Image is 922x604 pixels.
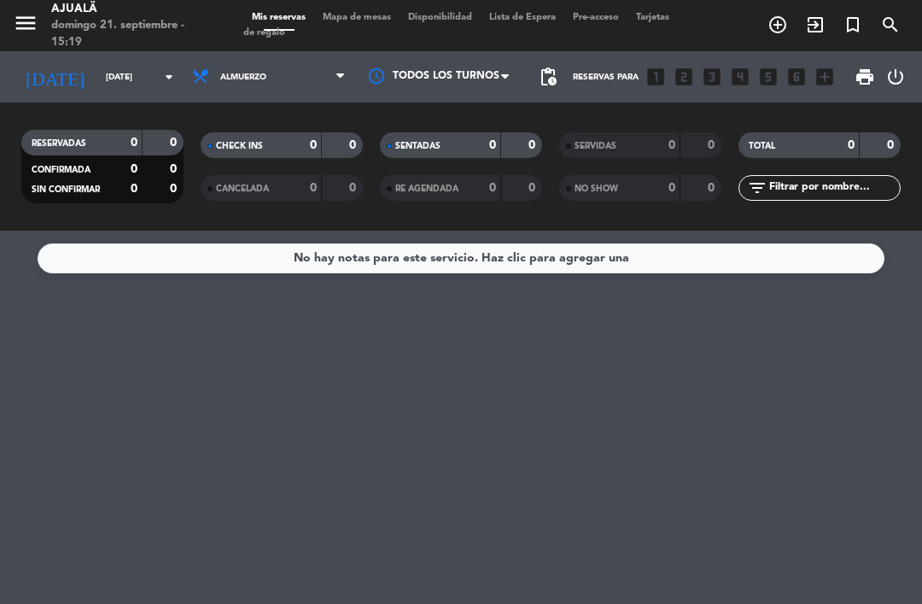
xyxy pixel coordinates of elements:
[489,139,496,151] strong: 0
[51,1,218,18] div: Ajualä
[131,163,137,175] strong: 0
[243,13,314,22] span: Mis reservas
[668,139,675,151] strong: 0
[767,179,900,197] input: Filtrar por nombre...
[395,142,441,150] span: SENTADAS
[564,13,627,22] span: Pre-acceso
[843,15,863,35] i: turned_in_not
[528,139,539,151] strong: 0
[880,15,901,35] i: search
[749,142,775,150] span: TOTAL
[294,249,629,268] div: No hay notas para este servicio. Haz clic para agregar una
[170,137,180,149] strong: 0
[759,10,797,39] span: RESERVAR MESA
[220,73,266,82] span: Almuerzo
[785,66,808,88] i: looks_6
[528,182,539,194] strong: 0
[668,182,675,194] strong: 0
[349,139,359,151] strong: 0
[310,139,317,151] strong: 0
[834,10,872,39] span: Reserva especial
[481,13,564,22] span: Lista de Espera
[349,182,359,194] strong: 0
[170,183,180,195] strong: 0
[872,10,909,39] span: BUSCAR
[645,66,667,88] i: looks_one
[848,139,855,151] strong: 0
[573,73,639,82] span: Reservas para
[131,137,137,149] strong: 0
[13,59,97,95] i: [DATE]
[51,17,218,50] div: domingo 21. septiembre - 15:19
[708,139,718,151] strong: 0
[216,185,269,193] span: CANCELADA
[32,166,90,174] span: CONFIRMADA
[489,182,496,194] strong: 0
[701,66,723,88] i: looks_3
[538,67,558,87] span: pending_actions
[13,10,38,36] i: menu
[32,185,100,194] span: SIN CONFIRMAR
[797,10,834,39] span: WALK IN
[395,185,458,193] span: RE AGENDADA
[855,67,875,87] span: print
[575,142,616,150] span: SERVIDAS
[805,15,826,35] i: exit_to_app
[708,182,718,194] strong: 0
[757,66,779,88] i: looks_5
[216,142,263,150] span: CHECK INS
[814,66,836,88] i: add_box
[170,163,180,175] strong: 0
[887,139,897,151] strong: 0
[575,185,618,193] span: NO SHOW
[310,182,317,194] strong: 0
[159,67,179,87] i: arrow_drop_down
[885,67,906,87] i: power_settings_new
[882,51,909,103] div: LOG OUT
[131,183,137,195] strong: 0
[400,13,481,22] span: Disponibilidad
[673,66,695,88] i: looks_two
[729,66,751,88] i: looks_4
[314,13,400,22] span: Mapa de mesas
[747,178,767,198] i: filter_list
[767,15,788,35] i: add_circle_outline
[32,139,86,148] span: RESERVADAS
